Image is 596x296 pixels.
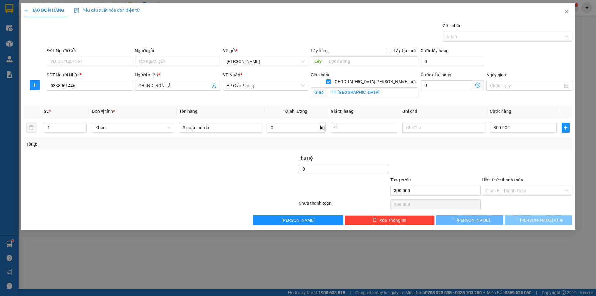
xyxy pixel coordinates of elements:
div: Chưa thanh toán [298,200,390,211]
span: HS1408250278 [66,25,102,32]
input: Cước lấy hàng [421,57,484,66]
span: VP Nhận [223,72,240,77]
button: plus [562,123,570,133]
span: Tên hàng [179,109,197,114]
span: loading [450,218,457,222]
img: logo [3,18,17,40]
span: Cước hàng [490,109,511,114]
span: VP Giải Phóng [227,81,305,90]
button: deleteXóa Thông tin [345,215,435,225]
input: VD: Bàn, Ghế [179,123,262,133]
div: Tổng: 1 [26,141,230,148]
span: Yêu cầu xuất hóa đơn điện tử [74,8,140,13]
span: delete [372,218,377,223]
button: delete [26,123,36,133]
span: SĐT XE [31,26,51,33]
button: [PERSON_NAME] và In [505,215,572,225]
span: plus [24,8,28,12]
span: Xóa Thông tin [379,217,406,224]
input: Cước giao hàng [421,80,472,90]
span: Giao [311,87,327,97]
span: [PERSON_NAME] và In [520,217,563,224]
input: 0 [331,123,397,133]
span: [PERSON_NAME] [457,217,490,224]
span: plus [562,125,569,130]
div: SĐT Người Nhận [47,71,132,78]
span: Hoàng Sơn [227,57,305,66]
span: Đơn vị tính [92,109,115,114]
label: Gán nhãn [443,23,462,28]
img: icon [74,8,79,13]
span: SL [44,109,49,114]
span: user-add [212,83,217,88]
span: Lấy tận nơi [391,47,418,54]
button: [PERSON_NAME] [436,215,503,225]
span: Tổng cước [390,177,411,182]
label: Hình thức thanh toán [482,177,523,182]
span: [PERSON_NAME] [282,217,315,224]
div: SĐT Người Gửi [47,47,132,54]
span: Giá trị hàng [331,109,354,114]
span: kg [319,123,326,133]
label: Ngày giao [486,72,506,77]
div: Người nhận [135,71,220,78]
span: loading [513,218,520,222]
strong: PHIẾU BIÊN NHẬN [25,34,58,48]
span: Khác [95,123,170,132]
label: Cước giao hàng [421,72,451,77]
label: Cước lấy hàng [421,48,449,53]
span: Định lượng [285,109,307,114]
span: close [564,9,569,14]
input: Giao tận nơi [327,87,418,97]
div: VP gửi [223,47,308,54]
span: plus [30,83,39,88]
span: [GEOGRAPHIC_DATA][PERSON_NAME] nơi [331,78,418,85]
span: Lấy hàng [311,48,329,53]
span: Lấy [311,56,325,66]
input: Dọc đường [325,56,418,66]
strong: CHUYỂN PHÁT NHANH ĐÔNG LÝ [20,5,63,25]
span: dollar-circle [475,83,480,88]
button: plus [30,80,40,90]
span: Giao hàng [311,72,331,77]
span: TẠO ĐƠN HÀNG [24,8,64,13]
div: Người gửi [135,47,220,54]
button: Close [558,3,575,20]
button: [PERSON_NAME] [253,215,343,225]
input: Ghi Chú [402,123,485,133]
input: Ngày giao [490,82,562,89]
span: Thu Hộ [299,156,313,161]
th: Ghi chú [400,105,487,117]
